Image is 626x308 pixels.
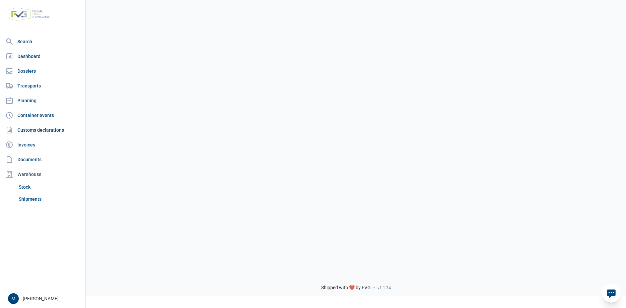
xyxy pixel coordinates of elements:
[5,5,53,23] img: FVG - Global freight forwarding
[16,193,83,205] a: Shipments
[3,50,83,63] a: Dashboard
[3,123,83,137] a: Customs declarations
[3,35,83,48] a: Search
[3,109,83,122] a: Container events
[377,285,391,291] span: v1.1.34
[3,64,83,78] a: Dossiers
[3,138,83,151] a: Invoices
[321,285,371,291] span: Shipped with ❤️ by FVG
[16,181,83,193] a: Stock
[3,153,83,166] a: Documents
[3,94,83,107] a: Planning
[373,285,375,291] span: -
[3,79,83,93] a: Transports
[8,293,81,304] div: [PERSON_NAME]
[8,293,19,304] button: M
[3,168,83,181] div: Warehouse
